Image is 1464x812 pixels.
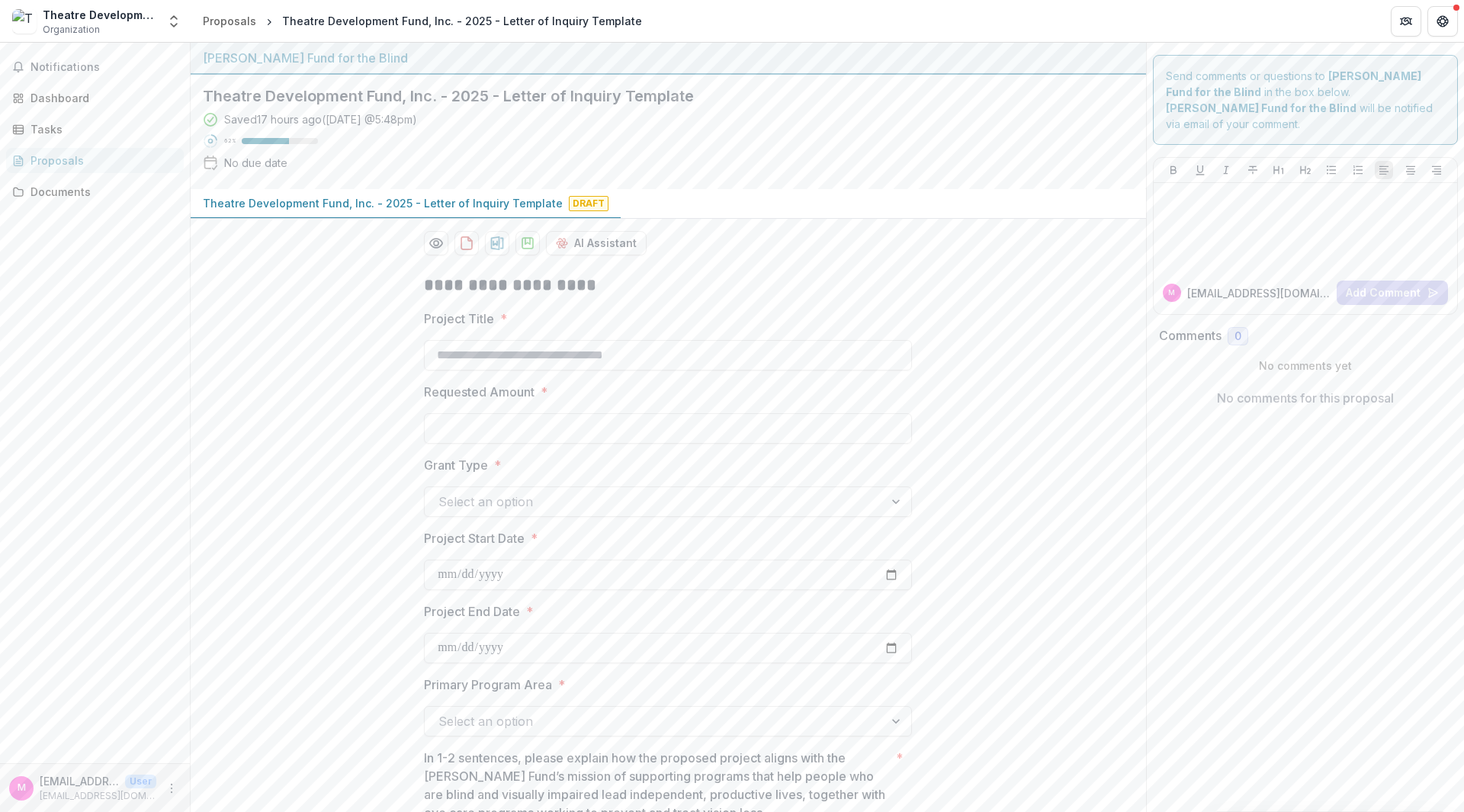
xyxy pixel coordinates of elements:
[6,179,184,204] a: Documents
[6,148,184,173] a: Proposals
[6,117,184,142] a: Tasks
[1349,161,1367,179] button: Ordered List
[1159,358,1453,374] p: No comments yet
[1296,161,1315,179] button: Heading 2
[1168,289,1175,297] div: mallorym@tdf.org
[1244,161,1262,179] button: Strike
[1375,161,1393,179] button: Align Left
[1427,6,1458,37] button: Get Help
[1159,329,1222,343] h2: Comments
[163,6,185,37] button: Open entity switcher
[18,783,26,793] div: mallorym@tdf.org
[1322,161,1340,179] button: Bullet List
[424,456,488,474] p: Grant Type
[40,773,119,789] p: [EMAIL_ADDRESS][DOMAIN_NAME]
[424,310,494,328] p: Project Title
[1187,285,1331,301] p: [EMAIL_ADDRESS][DOMAIN_NAME]
[224,136,236,146] p: 62 %
[43,7,157,23] div: Theatre Development Fund, Inc.
[424,602,520,621] p: Project End Date
[1391,6,1421,37] button: Partners
[485,231,509,255] button: download-proposal
[43,23,100,37] span: Organization
[424,383,535,401] p: Requested Amount
[424,676,552,694] p: Primary Program Area
[224,155,287,171] div: No due date
[1427,161,1446,179] button: Align Right
[6,85,184,111] a: Dashboard
[162,779,181,798] button: More
[454,231,479,255] button: download-proposal
[1153,55,1459,145] div: Send comments or questions to in the box below. will be notified via email of your comment.
[569,196,608,211] span: Draft
[197,10,262,32] a: Proposals
[424,529,525,547] p: Project Start Date
[1164,161,1183,179] button: Bold
[1401,161,1420,179] button: Align Center
[203,49,1134,67] div: [PERSON_NAME] Fund for the Blind
[515,231,540,255] button: download-proposal
[1166,101,1356,114] strong: [PERSON_NAME] Fund for the Blind
[30,61,178,74] span: Notifications
[203,195,563,211] p: Theatre Development Fund, Inc. - 2025 - Letter of Inquiry Template
[12,9,37,34] img: Theatre Development Fund, Inc.
[1234,330,1241,343] span: 0
[30,121,172,137] div: Tasks
[6,55,184,79] button: Notifications
[424,231,448,255] button: Preview b0c9b6a3-d69e-448a-9fdb-e7199f4f9a31-0.pdf
[1270,161,1288,179] button: Heading 1
[40,789,156,803] p: [EMAIL_ADDRESS][DOMAIN_NAME]
[1191,161,1209,179] button: Underline
[30,90,172,106] div: Dashboard
[1337,281,1448,305] button: Add Comment
[203,87,1109,105] h2: Theatre Development Fund, Inc. - 2025 - Letter of Inquiry Template
[203,13,256,29] div: Proposals
[224,111,417,127] div: Saved 17 hours ago ( [DATE] @ 5:48pm )
[282,13,642,29] div: Theatre Development Fund, Inc. - 2025 - Letter of Inquiry Template
[197,10,648,32] nav: breadcrumb
[1217,389,1394,407] p: No comments for this proposal
[30,152,172,168] div: Proposals
[1217,161,1235,179] button: Italicize
[125,775,156,788] p: User
[30,184,172,200] div: Documents
[546,231,647,255] button: AI Assistant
